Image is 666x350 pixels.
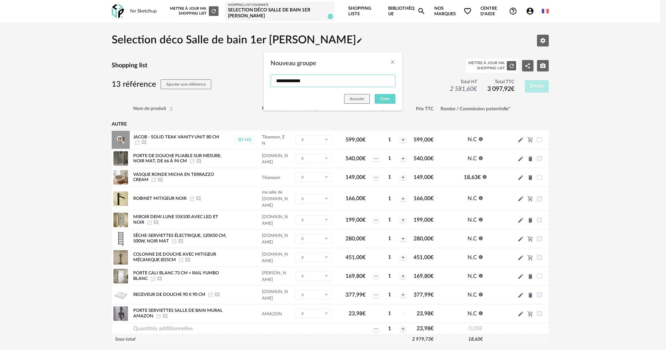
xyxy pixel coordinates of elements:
[344,94,370,104] button: Annuler
[375,94,395,104] button: Créer
[264,52,402,111] div: Nouveau groupe
[350,97,364,101] span: Annuler
[271,60,316,67] span: Nouveau groupe
[380,97,390,101] span: Créer
[390,59,395,66] button: Close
